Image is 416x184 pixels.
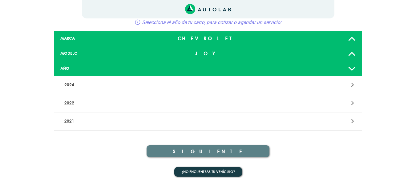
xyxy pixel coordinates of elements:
p: 2022 [62,97,254,109]
a: MODELO JOY [54,46,362,61]
div: CHEVROLET [157,32,259,45]
p: 2024 [62,79,254,91]
a: Link al sitio de autolab [185,6,231,12]
a: AÑO [54,61,362,76]
div: JOY [157,47,259,60]
span: Selecciona el año de tu carro, para cotizar o agendar un servicio: [142,19,281,25]
button: ¿No encuentras tu vehículo? [174,167,242,177]
div: MODELO [56,50,157,56]
div: AÑO [56,65,157,71]
div: MARCA [56,35,157,41]
button: SIGUIENTE [147,145,270,157]
p: 2021 [62,115,254,127]
a: MARCA CHEVROLET [54,31,362,46]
